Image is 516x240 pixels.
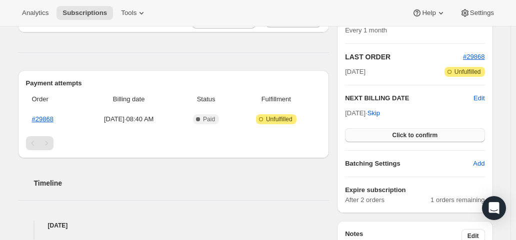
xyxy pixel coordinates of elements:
[22,9,48,17] span: Analytics
[56,6,113,20] button: Subscriptions
[463,52,484,62] button: #29868
[367,108,380,118] span: Skip
[203,115,215,123] span: Paid
[115,6,152,20] button: Tools
[422,9,435,17] span: Help
[467,232,479,240] span: Edit
[361,105,386,121] button: Skip
[83,94,175,104] span: Billing date
[482,196,506,220] div: Open Intercom Messenger
[26,78,321,88] h2: Payment attempts
[345,67,365,77] span: [DATE]
[345,159,473,169] h6: Batching Settings
[345,195,430,205] span: After 2 orders
[430,195,484,205] span: 1 orders remaining
[345,109,380,117] span: [DATE] ·
[473,93,484,103] button: Edit
[470,9,494,17] span: Settings
[345,26,387,34] span: Every 1 month
[121,9,136,17] span: Tools
[266,115,292,123] span: Unfulfilled
[467,156,490,172] button: Add
[181,94,231,104] span: Status
[18,221,329,231] h4: [DATE]
[26,136,321,150] nav: Pagination
[83,114,175,124] span: [DATE] · 08:40 AM
[26,88,80,110] th: Order
[345,52,463,62] h2: LAST ORDER
[34,178,329,188] h2: Timeline
[392,131,437,139] span: Click to confirm
[16,6,54,20] button: Analytics
[32,115,53,123] a: #29868
[406,6,451,20] button: Help
[345,93,473,103] h2: NEXT BILLING DATE
[237,94,315,104] span: Fulfillment
[345,128,484,142] button: Click to confirm
[345,185,484,195] h6: Expire subscription
[473,159,484,169] span: Add
[463,53,484,60] a: #29868
[454,6,500,20] button: Settings
[454,68,481,76] span: Unfulfilled
[62,9,107,17] span: Subscriptions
